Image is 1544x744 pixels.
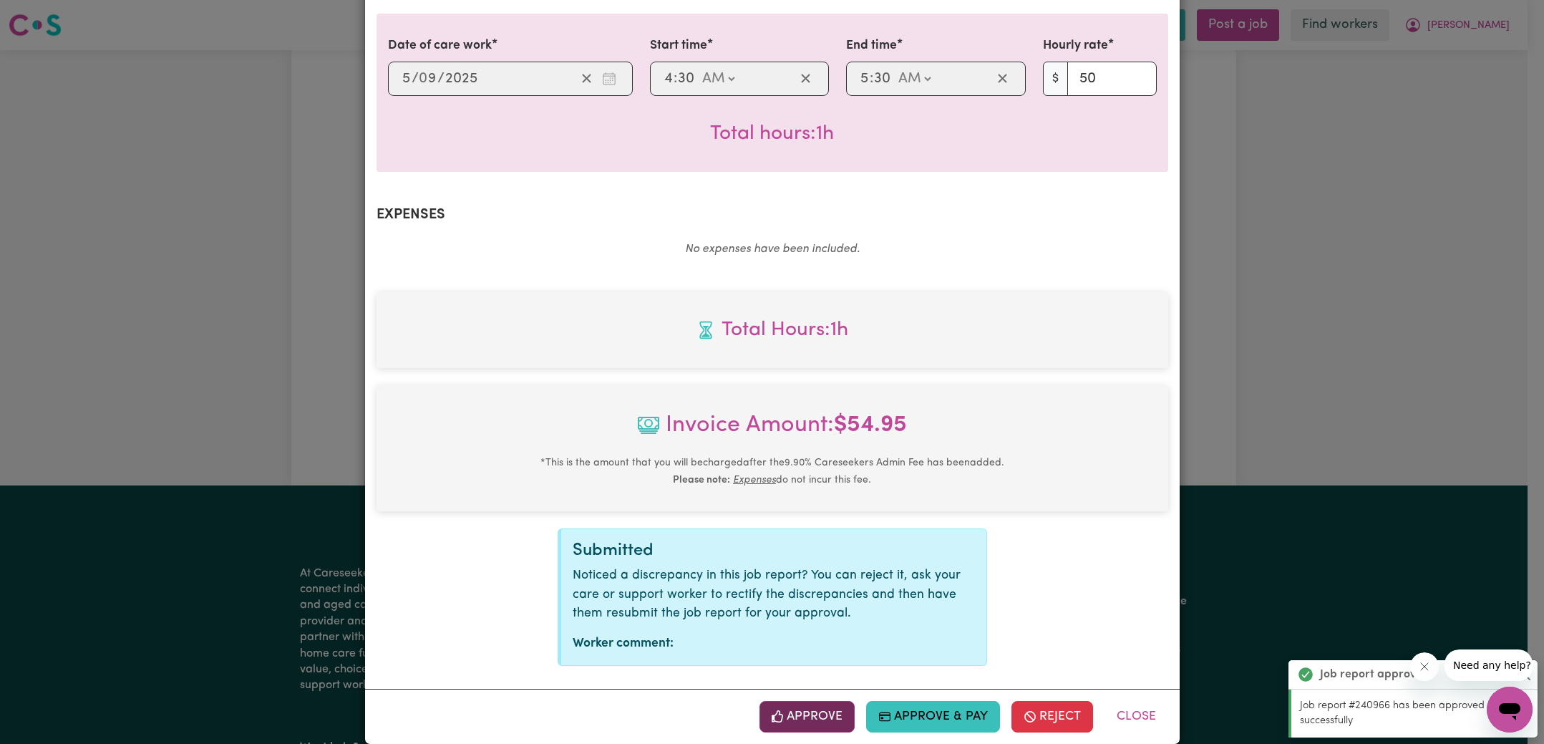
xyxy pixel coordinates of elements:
span: Invoice Amount: [388,408,1157,454]
label: End time [846,37,897,55]
b: Please note: [673,475,730,485]
button: Approve & Pay [866,701,1000,733]
span: : [674,71,677,87]
input: -- [419,68,437,90]
iframe: Close message [1410,652,1439,681]
input: -- [677,68,695,90]
p: Job report #240966 has been approved successfully [1300,698,1529,729]
span: $ [1043,62,1068,96]
span: Total hours worked: 1 hour [710,124,834,144]
button: Reject [1011,701,1093,733]
span: / [412,71,419,87]
span: Total hours worked: 1 hour [388,315,1157,345]
iframe: Button to launch messaging window [1487,687,1533,733]
input: -- [860,68,870,90]
strong: Worker comment: [573,637,674,649]
em: No expenses have been included. [685,243,860,255]
button: Approve [759,701,855,733]
span: : [870,71,873,87]
button: Enter the date of care work [598,68,621,90]
input: -- [402,68,412,90]
button: Close [1104,701,1168,733]
h2: Expenses [377,206,1168,223]
label: Start time [650,37,707,55]
span: / [437,71,445,87]
input: -- [873,68,891,90]
strong: Job report approved [1320,666,1429,683]
iframe: Message from company [1445,649,1533,681]
small: This is the amount that you will be charged after the 9.90 % Careseekers Admin Fee has been added... [540,458,1004,485]
label: Hourly rate [1043,37,1108,55]
span: Submitted [573,542,654,559]
u: Expenses [733,475,776,485]
input: ---- [445,68,478,90]
label: Date of care work [388,37,492,55]
input: -- [664,68,674,90]
span: 0 [419,72,427,86]
button: Clear date [576,68,598,90]
p: Noticed a discrepancy in this job report? You can reject it, ask your care or support worker to r... [573,566,975,623]
b: $ 54.95 [834,414,907,437]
